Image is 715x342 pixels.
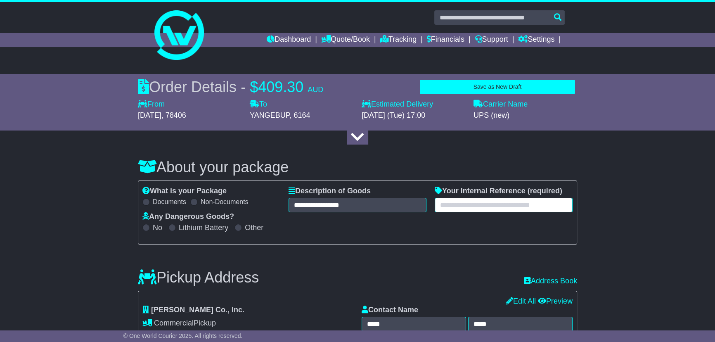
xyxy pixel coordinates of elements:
[161,111,186,119] span: , 78406
[250,111,289,119] span: YANGEBUP
[142,319,353,328] div: Pickup
[506,297,536,305] a: Edit All
[308,85,323,94] span: AUD
[289,111,310,119] span: , 6164
[201,198,249,206] label: Non-Documents
[362,100,465,109] label: Estimated Delivery
[153,198,186,206] label: Documents
[538,297,573,305] a: Preview
[524,277,577,286] a: Address Book
[250,78,258,95] span: $
[153,223,162,233] label: No
[154,319,194,327] span: Commercial
[518,33,554,47] a: Settings
[289,187,371,196] label: Description of Goods
[362,306,418,315] label: Contact Name
[474,111,577,120] div: UPS (new)
[258,78,303,95] span: 409.30
[420,80,575,94] button: Save as New Draft
[179,223,228,233] label: Lithium Battery
[267,33,311,47] a: Dashboard
[474,100,528,109] label: Carrier Name
[138,100,165,109] label: From
[362,111,465,120] div: [DATE] (Tue) 17:00
[138,159,577,176] h3: About your package
[138,269,259,286] h3: Pickup Address
[142,187,227,196] label: What is your Package
[245,223,263,233] label: Other
[427,33,464,47] a: Financials
[475,33,508,47] a: Support
[138,78,323,96] div: Order Details -
[142,212,234,221] label: Any Dangerous Goods?
[151,306,244,314] span: [PERSON_NAME] Co., Inc.
[138,111,161,119] span: [DATE]
[250,100,267,109] label: To
[123,332,243,339] span: © One World Courier 2025. All rights reserved.
[435,187,562,196] label: Your Internal Reference (required)
[380,33,417,47] a: Tracking
[321,33,370,47] a: Quote/Book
